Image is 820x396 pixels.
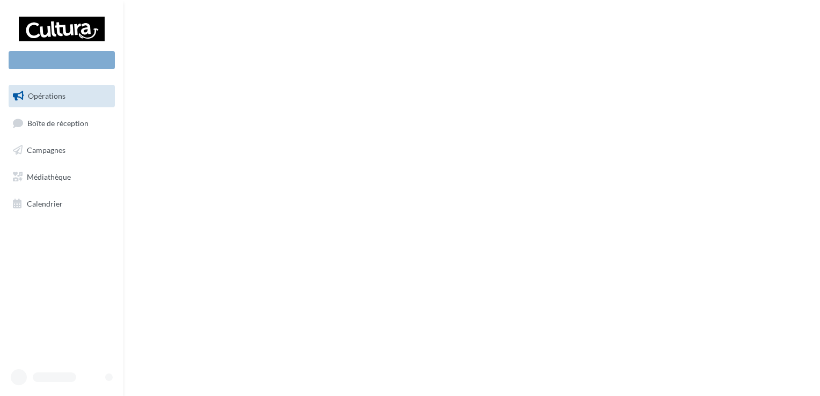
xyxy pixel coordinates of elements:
a: Médiathèque [6,166,117,188]
span: Médiathèque [27,172,71,181]
span: Campagnes [27,145,65,155]
a: Opérations [6,85,117,107]
div: Nouvelle campagne [9,51,115,69]
span: Calendrier [27,199,63,208]
a: Calendrier [6,193,117,215]
a: Boîte de réception [6,112,117,135]
span: Opérations [28,91,65,100]
a: Campagnes [6,139,117,162]
span: Boîte de réception [27,118,89,127]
